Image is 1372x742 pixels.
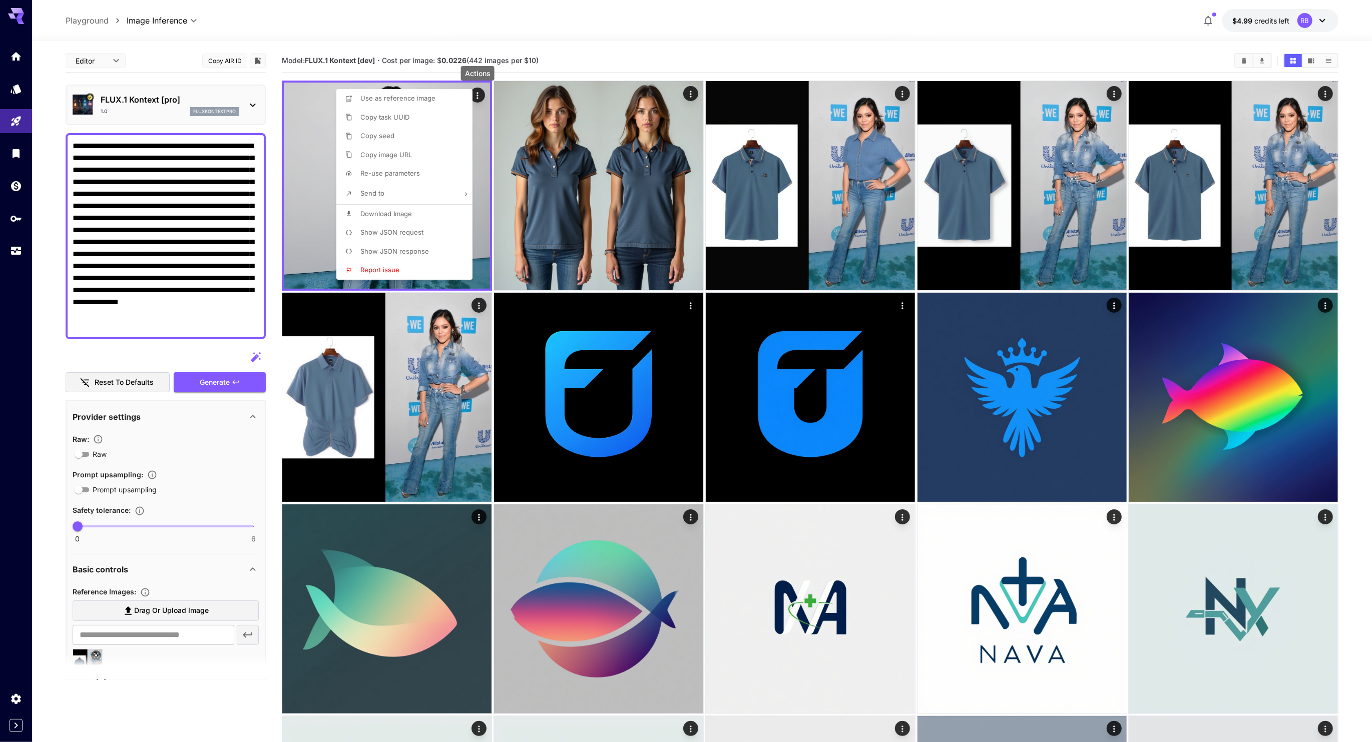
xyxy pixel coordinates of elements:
span: Report issue [360,266,399,274]
span: Send to [360,189,384,197]
span: Copy seed [360,132,394,140]
span: Show JSON request [360,228,423,236]
span: Re-use parameters [360,169,420,177]
span: Show JSON response [360,247,429,255]
span: Use as reference image [360,94,435,102]
span: Copy image URL [360,151,412,159]
span: Download Image [360,210,412,218]
div: Actions [461,66,495,81]
span: Copy task UUID [360,113,409,121]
